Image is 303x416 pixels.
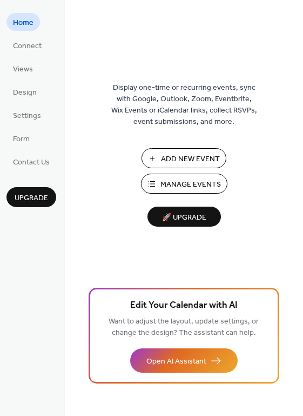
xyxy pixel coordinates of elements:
[130,298,238,313] span: Edit Your Calendar with AI
[13,64,33,75] span: Views
[161,154,220,165] span: Add New Event
[6,13,40,31] a: Home
[154,210,214,225] span: 🚀 Upgrade
[142,148,226,168] button: Add New Event
[146,356,206,367] span: Open AI Assistant
[6,60,39,77] a: Views
[6,153,56,170] a: Contact Us
[13,134,30,145] span: Form
[6,129,36,147] a: Form
[109,314,259,340] span: Want to adjust the layout, update settings, or change the design? The assistant can help.
[111,82,257,128] span: Display one-time or recurring events, sync with Google, Outlook, Zoom, Eventbrite, Wix Events or ...
[147,207,221,227] button: 🚀 Upgrade
[160,179,221,190] span: Manage Events
[13,41,42,52] span: Connect
[130,348,238,373] button: Open AI Assistant
[13,17,33,29] span: Home
[13,110,41,122] span: Settings
[6,36,48,54] a: Connect
[6,106,48,124] a: Settings
[13,157,50,168] span: Contact Us
[15,193,48,204] span: Upgrade
[6,187,56,207] button: Upgrade
[141,174,227,194] button: Manage Events
[13,87,37,98] span: Design
[6,83,43,101] a: Design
